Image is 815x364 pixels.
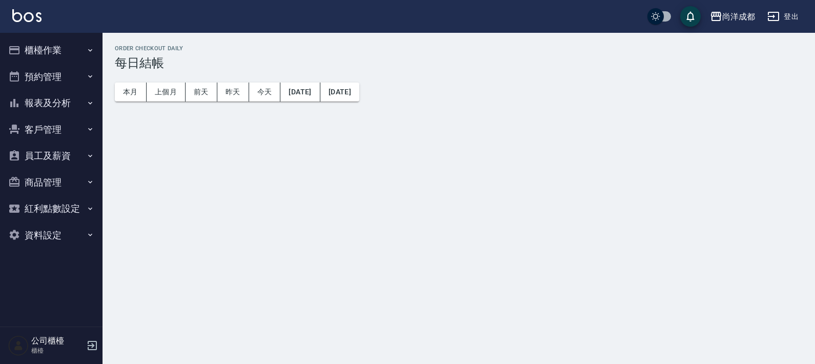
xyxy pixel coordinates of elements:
[680,6,701,27] button: save
[8,335,29,356] img: Person
[186,83,217,102] button: 前天
[4,90,98,116] button: 報表及分析
[4,169,98,196] button: 商品管理
[4,222,98,249] button: 資料設定
[115,56,803,70] h3: 每日結帳
[4,64,98,90] button: 預約管理
[4,143,98,169] button: 員工及薪資
[4,37,98,64] button: 櫃檯作業
[763,7,803,26] button: 登出
[12,9,42,22] img: Logo
[115,83,147,102] button: 本月
[31,346,84,355] p: 櫃檯
[722,10,755,23] div: 尚洋成都
[706,6,759,27] button: 尚洋成都
[31,336,84,346] h5: 公司櫃檯
[249,83,281,102] button: 今天
[4,116,98,143] button: 客戶管理
[147,83,186,102] button: 上個月
[115,45,803,52] h2: Order checkout daily
[4,195,98,222] button: 紅利點數設定
[320,83,359,102] button: [DATE]
[280,83,320,102] button: [DATE]
[217,83,249,102] button: 昨天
